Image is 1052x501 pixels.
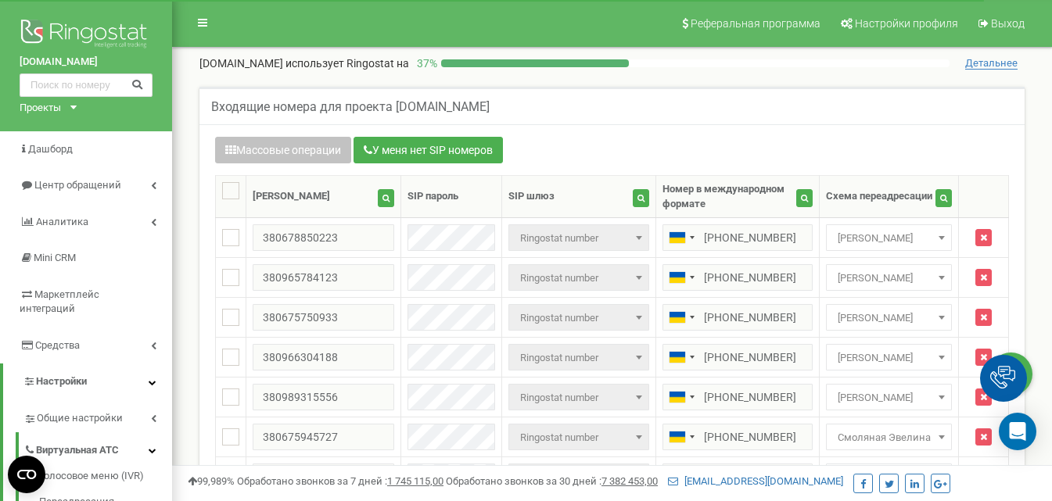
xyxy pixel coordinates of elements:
a: Голосовое меню (IVR) [39,469,172,488]
span: Ringostat number [508,224,649,251]
div: Проекты [20,101,61,116]
span: Средства [35,339,80,351]
div: SIP шлюз [508,189,555,204]
p: [DOMAIN_NAME] [199,55,409,71]
a: Настройки [3,363,172,400]
a: [DOMAIN_NAME] [20,55,153,70]
div: Telephone country code [663,305,699,330]
span: Настройки профиля [855,17,958,30]
span: Ringostat number [508,264,649,291]
span: Обработано звонков за 30 дней : [446,475,658,487]
th: SIP пароль [400,176,501,218]
input: 050 123 4567 [662,224,813,251]
p: 37 % [409,55,441,71]
span: Ringostat number [508,424,649,450]
a: [EMAIL_ADDRESS][DOMAIN_NAME] [668,475,843,487]
div: Telephone country code [663,265,699,290]
span: Соколан Виктория [826,463,952,490]
h5: Входящие номера для проекта [DOMAIN_NAME] [211,100,490,114]
span: Дегнера Мирослава [831,387,946,409]
span: Обработано звонков за 7 дней : [237,475,443,487]
div: Telephone country code [663,424,699,449]
a: Виртуальная АТС [23,432,172,464]
span: Алена Бавыко [831,267,946,289]
span: Аналитика [36,216,88,227]
span: Смоляная Эвелина [826,424,952,450]
button: У меня нет SIP номеров [354,137,503,163]
span: Реферальная программа [691,17,820,30]
span: Василенко Ксения [826,304,952,331]
div: [PERSON_NAME] [253,189,330,204]
span: Ringostat number [514,267,644,289]
span: Ringostat number [514,387,644,409]
span: Оверченко Тетяна [831,347,946,369]
span: Ringostat number [508,463,649,490]
input: 050 123 4567 [662,304,813,331]
span: Ringostat number [514,307,644,329]
input: Поиск по номеру [20,73,153,97]
span: Настройки [36,375,87,387]
span: Маркетплейс интеграций [20,288,99,315]
button: Open CMP widget [8,456,45,493]
input: 050 123 4567 [662,264,813,291]
span: использует Ringostat на [285,57,409,70]
div: Номер в международном формате [662,182,796,211]
input: 050 123 4567 [662,463,813,490]
input: 050 123 4567 [662,424,813,450]
a: Общие настройки [23,400,172,432]
span: Mini CRM [34,252,76,263]
span: Ringostat number [508,384,649,410]
span: Дашборд [28,143,73,155]
div: Схема переадресации [826,189,932,204]
span: Дегнера Мирослава [826,384,952,410]
span: Мельник Ольга [826,224,952,251]
div: Telephone country code [663,385,699,410]
img: Ringostat logo [20,16,153,55]
span: Мельник Ольга [831,227,946,249]
span: Детальнее [965,57,1018,70]
span: 99,989% [188,475,235,487]
span: Виртуальная АТС [36,443,119,458]
span: Ringostat number [514,347,644,369]
input: 050 123 4567 [662,344,813,370]
div: Telephone country code [663,225,699,250]
span: Ringostat number [514,227,644,249]
span: Оверченко Тетяна [826,344,952,370]
span: Центр обращений [34,179,121,191]
span: Смоляная Эвелина [831,427,946,449]
span: Ringostat number [508,304,649,331]
div: Telephone country code [663,345,699,370]
span: Василенко Ксения [831,307,946,329]
span: Ringostat number [514,427,644,449]
div: Open Intercom Messenger [999,413,1036,450]
button: Массовые операции [215,137,351,163]
u: 7 382 453,00 [601,475,658,487]
u: 1 745 115,00 [387,475,443,487]
span: Ringostat number [508,344,649,370]
input: 050 123 4567 [662,384,813,410]
span: Общие настройки [37,411,123,426]
span: Алена Бавыко [826,264,952,291]
span: Выход [991,17,1025,30]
